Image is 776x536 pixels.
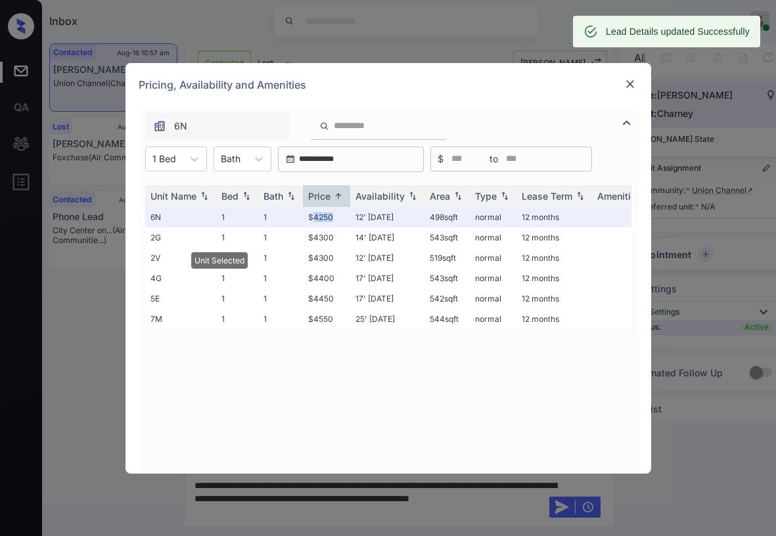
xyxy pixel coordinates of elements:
[350,227,424,248] td: 14' [DATE]
[522,190,572,202] div: Lease Term
[424,268,470,288] td: 543 sqft
[516,248,592,268] td: 12 months
[303,309,350,329] td: $4550
[221,190,239,202] div: Bed
[606,20,750,43] div: Lead Details updated Successfully
[303,227,350,248] td: $4300
[424,309,470,329] td: 544 sqft
[516,207,592,227] td: 12 months
[198,191,211,200] img: sorting
[424,227,470,248] td: 543 sqft
[258,207,303,227] td: 1
[145,248,216,268] td: 2V
[470,227,516,248] td: normal
[516,309,592,329] td: 12 months
[350,248,424,268] td: 12' [DATE]
[424,207,470,227] td: 498 sqft
[350,288,424,309] td: 17' [DATE]
[216,227,258,248] td: 1
[350,309,424,329] td: 25' [DATE]
[216,207,258,227] td: 1
[258,288,303,309] td: 1
[145,227,216,248] td: 2G
[145,268,216,288] td: 4G
[303,248,350,268] td: $4300
[303,288,350,309] td: $4450
[470,288,516,309] td: normal
[406,191,419,200] img: sorting
[216,248,258,268] td: 1
[258,227,303,248] td: 1
[285,191,298,200] img: sorting
[350,207,424,227] td: 12' [DATE]
[240,191,253,200] img: sorting
[174,119,187,133] span: 6N
[498,191,511,200] img: sorting
[424,248,470,268] td: 519 sqft
[216,288,258,309] td: 1
[258,268,303,288] td: 1
[332,191,345,201] img: sorting
[516,227,592,248] td: 12 months
[303,268,350,288] td: $4400
[216,268,258,288] td: 1
[516,268,592,288] td: 12 months
[308,190,331,202] div: Price
[451,191,465,200] img: sorting
[216,309,258,329] td: 1
[150,190,196,202] div: Unit Name
[516,288,592,309] td: 12 months
[430,190,450,202] div: Area
[145,207,216,227] td: 6N
[470,248,516,268] td: normal
[470,207,516,227] td: normal
[319,120,329,132] img: icon-zuma
[490,152,498,166] span: to
[145,309,216,329] td: 7M
[355,190,405,202] div: Availability
[597,190,641,202] div: Amenities
[470,309,516,329] td: normal
[619,115,635,131] img: icon-zuma
[438,152,444,166] span: $
[263,190,283,202] div: Bath
[470,268,516,288] td: normal
[350,268,424,288] td: 17' [DATE]
[126,63,651,106] div: Pricing, Availability and Amenities
[574,191,587,200] img: sorting
[424,288,470,309] td: 542 sqft
[145,288,216,309] td: 5E
[303,207,350,227] td: $4250
[624,78,637,91] img: close
[258,309,303,329] td: 1
[258,248,303,268] td: 1
[475,190,497,202] div: Type
[153,120,166,133] img: icon-zuma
